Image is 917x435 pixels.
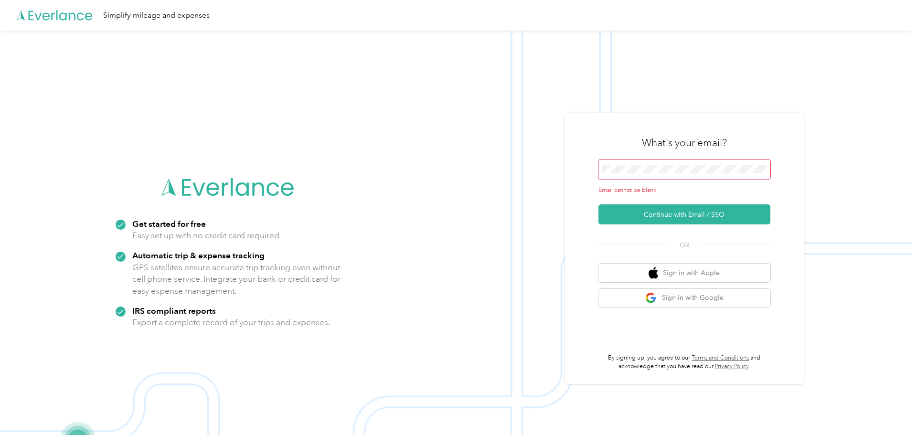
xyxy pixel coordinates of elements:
[103,10,210,21] div: Simplify mileage and expenses
[715,363,749,370] a: Privacy Policy
[598,289,770,308] button: google logoSign in with Google
[132,230,279,242] p: Easy set up with no credit card required
[132,317,330,329] p: Export a complete record of your trips and expenses.
[598,354,770,371] p: By signing up, you agree to our and acknowledge that you have read our .
[642,136,727,149] h3: What's your email?
[668,240,701,250] span: OR
[598,204,770,224] button: Continue with Email / SSO
[132,219,206,229] strong: Get started for free
[692,354,749,361] a: Terms and Conditions
[598,264,770,282] button: apple logoSign in with Apple
[132,250,265,260] strong: Automatic trip & expense tracking
[132,306,216,316] strong: IRS compliant reports
[132,262,341,297] p: GPS satellites ensure accurate trip tracking even without cell phone service. Integrate your bank...
[598,186,770,195] div: Email cannot be blank
[649,267,658,279] img: apple logo
[645,292,657,304] img: google logo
